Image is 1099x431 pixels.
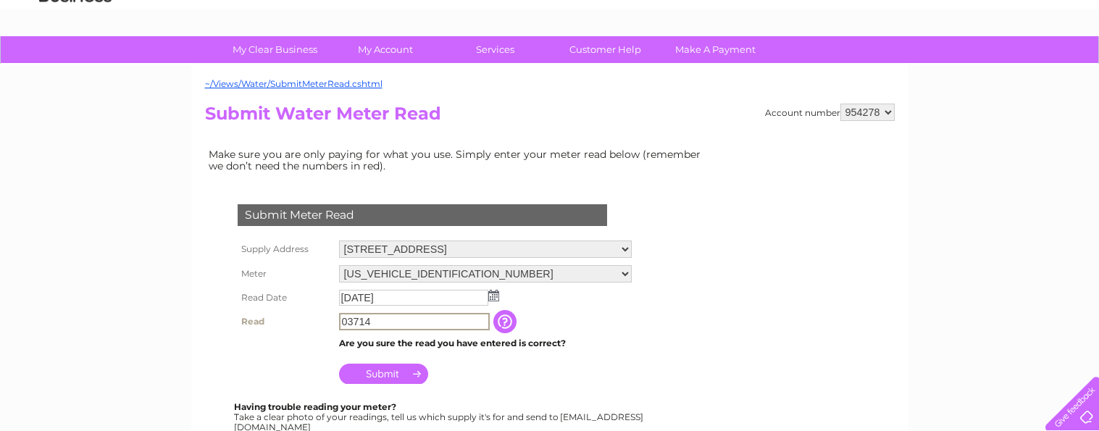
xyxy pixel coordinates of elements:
[826,7,926,25] a: 0333 014 3131
[1003,62,1038,72] a: Contact
[205,145,712,175] td: Make sure you are only paying for what you use. Simply enter your meter read below (remember we d...
[546,36,665,63] a: Customer Help
[234,237,335,261] th: Supply Address
[656,36,775,63] a: Make A Payment
[335,334,635,353] td: Are you sure the read you have entered is correct?
[844,62,872,72] a: Water
[234,309,335,334] th: Read
[488,290,499,301] img: ...
[234,286,335,309] th: Read Date
[880,62,912,72] a: Energy
[205,104,895,131] h2: Submit Water Meter Read
[38,38,112,82] img: logo.png
[205,78,383,89] a: ~/Views/Water/SubmitMeterRead.cshtml
[208,8,893,70] div: Clear Business is a trading name of Verastar Limited (registered in [GEOGRAPHIC_DATA] No. 3667643...
[339,364,428,384] input: Submit
[234,401,396,412] b: Having trouble reading your meter?
[493,310,519,333] input: Information
[765,104,895,121] div: Account number
[973,62,994,72] a: Blog
[215,36,335,63] a: My Clear Business
[234,261,335,286] th: Meter
[435,36,555,63] a: Services
[238,204,607,226] div: Submit Meter Read
[325,36,445,63] a: My Account
[921,62,964,72] a: Telecoms
[1051,62,1085,72] a: Log out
